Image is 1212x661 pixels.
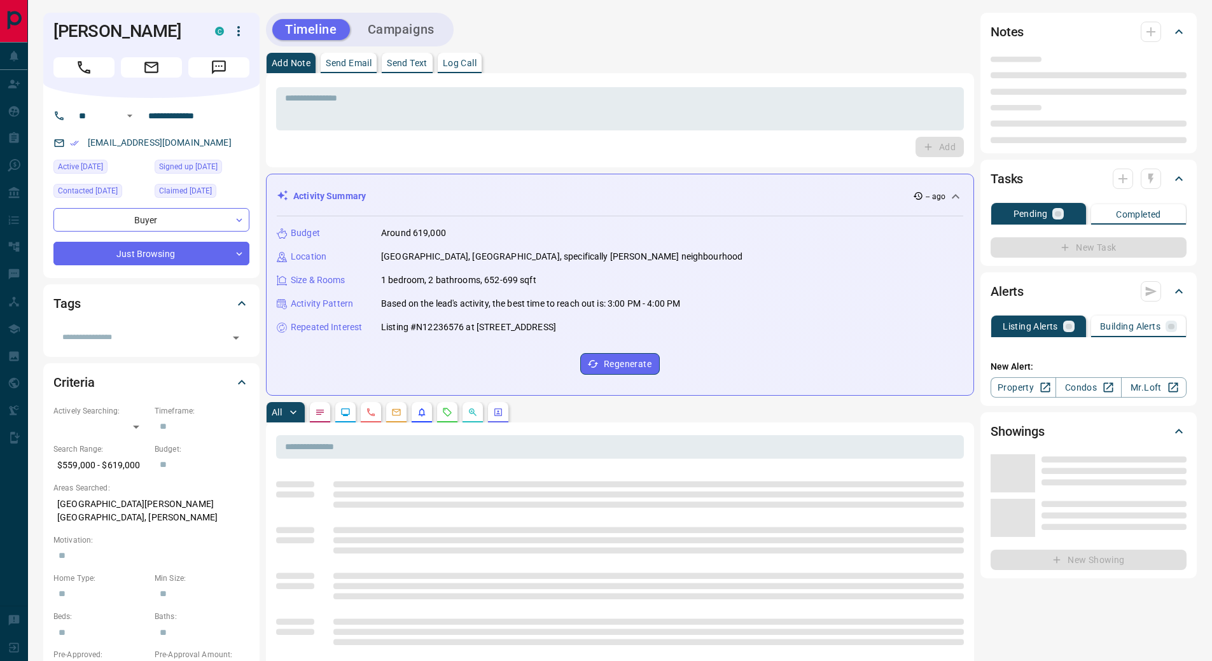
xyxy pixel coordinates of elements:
svg: Opportunities [468,407,478,417]
p: Listing Alerts [1003,322,1058,331]
button: Open [122,108,137,123]
h2: Criteria [53,372,95,393]
button: Timeline [272,19,350,40]
p: All [272,408,282,417]
span: Call [53,57,115,78]
p: Min Size: [155,573,249,584]
div: Showings [991,416,1187,447]
p: Send Text [387,59,428,67]
p: Timeframe: [155,405,249,417]
button: Open [227,329,245,347]
h2: Showings [991,421,1045,442]
svg: Requests [442,407,452,417]
h2: Alerts [991,281,1024,302]
p: Send Email [326,59,372,67]
span: Contacted [DATE] [58,184,118,197]
p: Pre-Approval Amount: [155,649,249,660]
div: Wed Jul 30 2025 [53,160,148,177]
p: Activity Summary [293,190,366,203]
p: Repeated Interest [291,321,362,334]
p: Budget: [155,443,249,455]
h2: Tags [53,293,80,314]
p: Pending [1013,209,1048,218]
p: Areas Searched: [53,482,249,494]
a: [EMAIL_ADDRESS][DOMAIN_NAME] [88,137,232,148]
p: Search Range: [53,443,148,455]
p: Pre-Approved: [53,649,148,660]
span: Message [188,57,249,78]
p: Completed [1116,210,1161,219]
div: Tasks [991,164,1187,194]
h2: Tasks [991,169,1023,189]
p: Motivation: [53,534,249,546]
p: [GEOGRAPHIC_DATA][PERSON_NAME][GEOGRAPHIC_DATA], [PERSON_NAME] [53,494,249,528]
p: Activity Pattern [291,297,353,310]
p: Listing #N12236576 at [STREET_ADDRESS] [381,321,556,334]
p: [GEOGRAPHIC_DATA], [GEOGRAPHIC_DATA], specifically [PERSON_NAME] neighbourhood [381,250,742,263]
a: Property [991,377,1056,398]
div: Wed Jul 30 2025 [155,184,249,202]
p: Around 619,000 [381,226,446,240]
div: Just Browsing [53,242,249,265]
div: Wed Jul 30 2025 [53,184,148,202]
a: Mr.Loft [1121,377,1187,398]
svg: Email Verified [70,139,79,148]
div: Tags [53,288,249,319]
div: Activity Summary-- ago [277,184,963,208]
svg: Notes [315,407,325,417]
svg: Listing Alerts [417,407,427,417]
p: $559,000 - $619,000 [53,455,148,476]
p: New Alert: [991,360,1187,373]
span: Email [121,57,182,78]
span: Claimed [DATE] [159,184,212,197]
p: Actively Searching: [53,405,148,417]
svg: Emails [391,407,401,417]
h1: [PERSON_NAME] [53,21,196,41]
svg: Calls [366,407,376,417]
div: Alerts [991,276,1187,307]
p: Home Type: [53,573,148,584]
button: Regenerate [580,353,660,375]
p: Building Alerts [1100,322,1160,331]
p: Size & Rooms [291,274,345,287]
p: Location [291,250,326,263]
div: Criteria [53,367,249,398]
button: Campaigns [355,19,447,40]
svg: Agent Actions [493,407,503,417]
p: -- ago [926,191,945,202]
h2: Notes [991,22,1024,42]
div: Notes [991,17,1187,47]
span: Active [DATE] [58,160,103,173]
p: Based on the lead's activity, the best time to reach out is: 3:00 PM - 4:00 PM [381,297,680,310]
div: condos.ca [215,27,224,36]
p: Log Call [443,59,477,67]
p: Beds: [53,611,148,622]
p: 1 bedroom, 2 bathrooms, 652-699 sqft [381,274,536,287]
a: Condos [1055,377,1121,398]
svg: Lead Browsing Activity [340,407,351,417]
p: Add Note [272,59,310,67]
div: Wed Jul 30 2025 [155,160,249,177]
p: Budget [291,226,320,240]
div: Buyer [53,208,249,232]
p: Baths: [155,611,249,622]
span: Signed up [DATE] [159,160,218,173]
